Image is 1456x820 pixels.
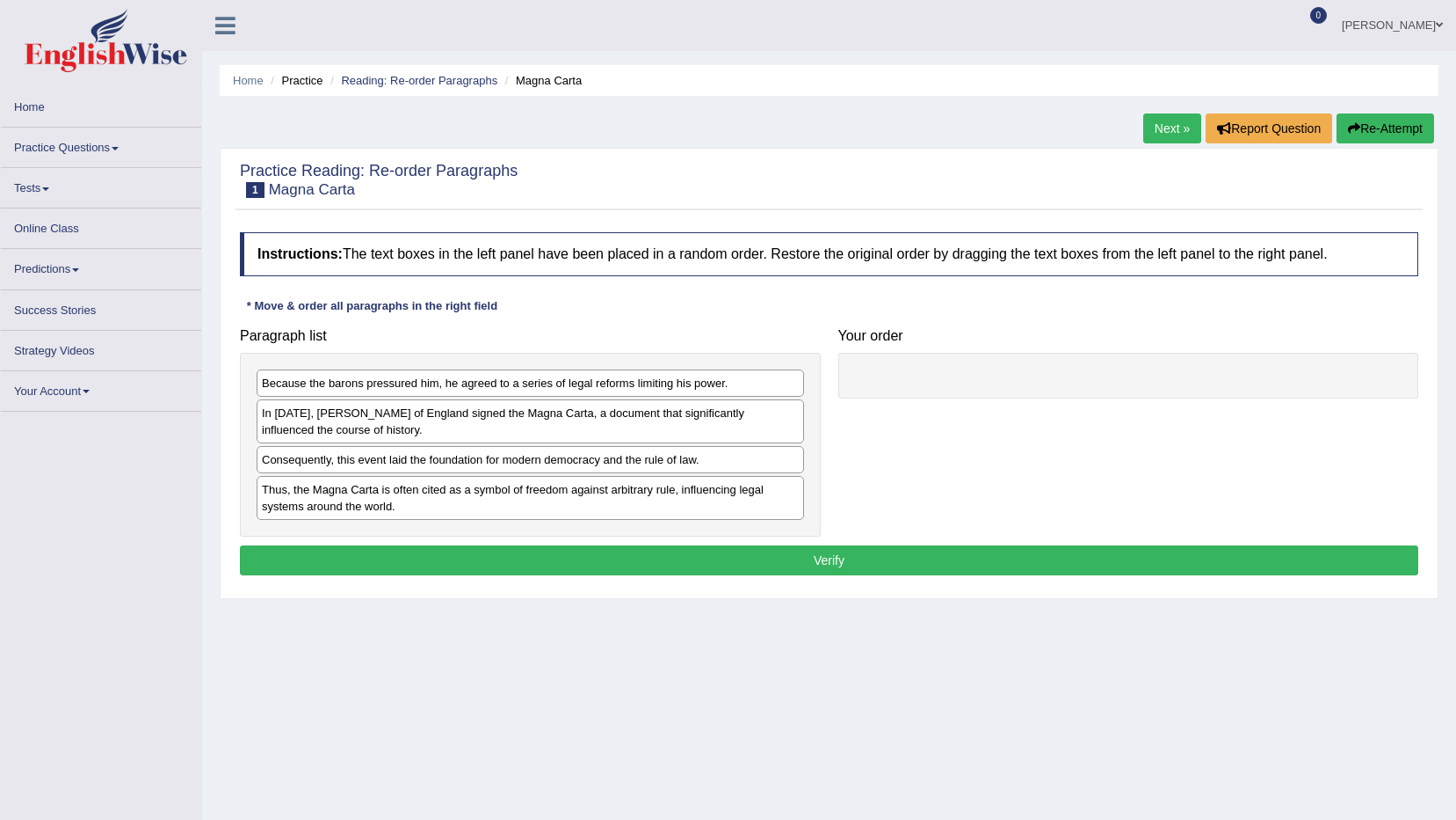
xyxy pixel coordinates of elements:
[1,128,201,162] a: Practice Questions
[1,371,201,406] a: Your Account
[257,446,804,473] div: Consequently, this event laid the foundation for modern democracy and the rule of law.
[1310,7,1328,24] span: 0
[501,72,582,89] li: Magna Carta
[1,209,201,243] a: Online Class
[341,74,497,87] a: Reading: Re-order Paragraphs
[266,72,322,89] li: Practice
[1,249,201,283] a: Predictions
[240,298,504,315] div: * Move & order all paragraphs in the right field
[1,87,201,121] a: Home
[240,328,821,344] h4: Paragraph list
[838,328,1419,344] h4: Your order
[1336,113,1434,143] button: Re-Attempt
[1,290,201,325] a: Success Stories
[1,331,201,365] a: Strategy Videos
[257,246,343,261] b: Instructions:
[240,232,1418,276] h4: The text boxes in the left panel have been placed in a random order. Restore the original order b...
[257,476,804,520] div: Thus, the Magna Carta is often cited as a symbol of freedom against arbitrary rule, influencing l...
[1206,113,1332,143] button: Report Question
[240,545,1418,575] button: Verify
[257,399,804,443] div: In [DATE], [PERSON_NAME] of England signed the Magna Carta, a document that significantly influen...
[233,74,264,87] a: Home
[269,181,355,198] small: Magna Carta
[1,168,201,202] a: Tests
[246,182,264,198] span: 1
[240,163,518,198] h2: Practice Reading: Re-order Paragraphs
[1143,113,1201,143] a: Next »
[257,370,804,397] div: Because the barons pressured him, he agreed to a series of legal reforms limiting his power.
